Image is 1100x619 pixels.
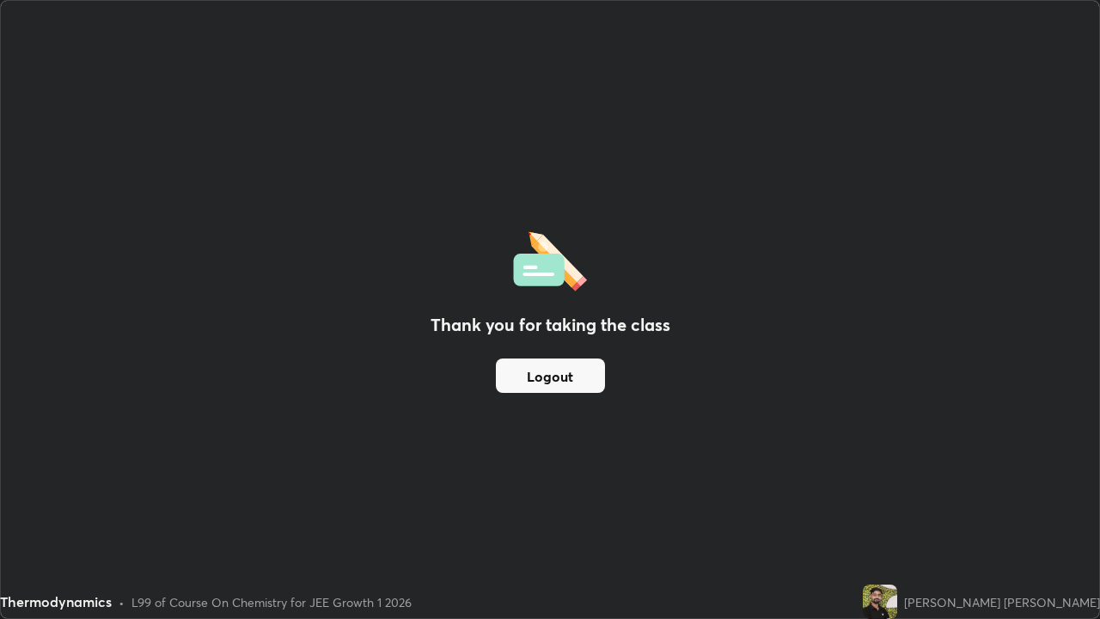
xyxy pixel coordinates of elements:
img: offlineFeedback.1438e8b3.svg [513,226,587,291]
div: • [119,593,125,611]
h2: Thank you for taking the class [431,312,670,338]
img: d4ceb94013f44135ba1f99c9176739bb.jpg [863,585,897,619]
div: L99 of Course On Chemistry for JEE Growth 1 2026 [131,593,412,611]
div: [PERSON_NAME] [PERSON_NAME] [904,593,1100,611]
button: Logout [496,359,605,393]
